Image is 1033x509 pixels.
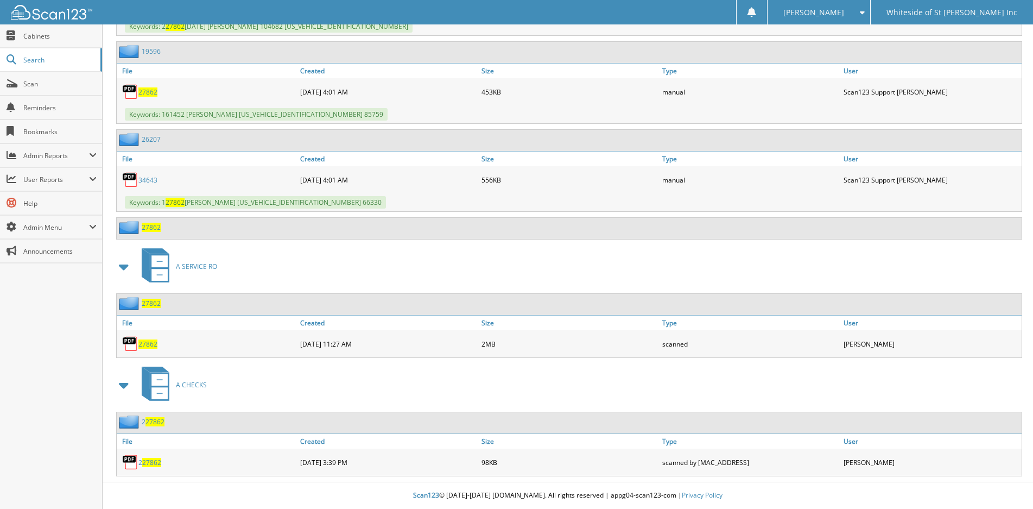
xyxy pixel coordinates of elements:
span: Help [23,199,97,208]
span: Whiteside of St [PERSON_NAME] Inc [886,9,1017,16]
a: Type [660,316,840,330]
a: 227862 [138,458,161,467]
a: Type [660,64,840,78]
a: 227862 [142,417,164,426]
div: [PERSON_NAME] [841,333,1022,355]
span: Cabinets [23,32,97,41]
div: © [DATE]-[DATE] [DOMAIN_NAME]. All rights reserved | appg04-scan123-com | [103,482,1033,509]
a: File [117,64,297,78]
a: File [117,316,297,330]
img: folder2.png [119,133,142,146]
span: 27862 [166,22,185,31]
span: Admin Menu [23,223,89,232]
a: User [841,316,1022,330]
img: PDF.png [122,336,138,352]
div: Scan123 Support [PERSON_NAME] [841,169,1022,191]
img: folder2.png [119,45,142,58]
a: User [841,152,1022,166]
div: scanned [660,333,840,355]
span: 27862 [142,458,161,467]
div: 2MB [479,333,660,355]
a: Type [660,434,840,449]
img: scan123-logo-white.svg [11,5,92,20]
a: 26207 [142,135,161,144]
span: Keywords: 1 [PERSON_NAME] [US_VEHICLE_IDENTIFICATION_NUMBER] 66330 [125,196,386,209]
div: 556KB [479,169,660,191]
img: folder2.png [119,221,142,234]
span: User Reports [23,175,89,184]
div: [PERSON_NAME] [841,451,1022,473]
div: scanned by [MAC_ADDRESS] [660,451,840,473]
a: User [841,64,1022,78]
div: Scan123 Support [PERSON_NAME] [841,81,1022,103]
span: Reminders [23,103,97,112]
div: [DATE] 4:01 AM [297,81,478,103]
iframe: Chat Widget [979,457,1033,509]
a: 27862 [142,299,161,308]
span: Scan123 [413,491,439,500]
span: Keywords: 161452 [PERSON_NAME] [US_VEHICLE_IDENTIFICATION_NUMBER] 85759 [125,108,388,121]
div: manual [660,81,840,103]
a: Created [297,316,478,330]
div: [DATE] 11:27 AM [297,333,478,355]
a: A CHECKS [135,363,207,406]
a: File [117,434,297,449]
div: 453KB [479,81,660,103]
a: Created [297,64,478,78]
a: 27862 [142,223,161,232]
span: Admin Reports [23,151,89,160]
a: Type [660,152,840,166]
a: Size [479,152,660,166]
div: 98KB [479,451,660,473]
span: [PERSON_NAME] [783,9,844,16]
a: User [841,434,1022,449]
a: Created [297,152,478,166]
a: 27862 [138,87,157,97]
a: Size [479,434,660,449]
div: [DATE] 4:01 AM [297,169,478,191]
span: 27862 [145,417,164,426]
a: 19596 [142,47,161,56]
a: File [117,152,297,166]
img: PDF.png [122,84,138,100]
span: Announcements [23,247,97,256]
img: folder2.png [119,415,142,429]
span: Bookmarks [23,127,97,136]
a: Created [297,434,478,449]
a: Size [479,64,660,78]
a: 34643 [138,175,157,185]
span: Keywords: 2 [DATE] [PERSON_NAME] 104682 [US_VEHICLE_IDENTIFICATION_NUMBER] [125,20,413,33]
a: 27862 [138,340,157,349]
div: manual [660,169,840,191]
span: Search [23,55,95,65]
a: Size [479,316,660,330]
img: PDF.png [122,172,138,188]
span: 27862 [166,198,185,207]
img: folder2.png [119,297,142,310]
div: [DATE] 3:39 PM [297,451,478,473]
a: A SERVICE RO [135,245,217,288]
img: PDF.png [122,454,138,470]
span: A CHECKS [176,380,207,389]
span: Scan [23,79,97,89]
span: A SERVICE RO [176,262,217,271]
a: Privacy Policy [682,491,723,500]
